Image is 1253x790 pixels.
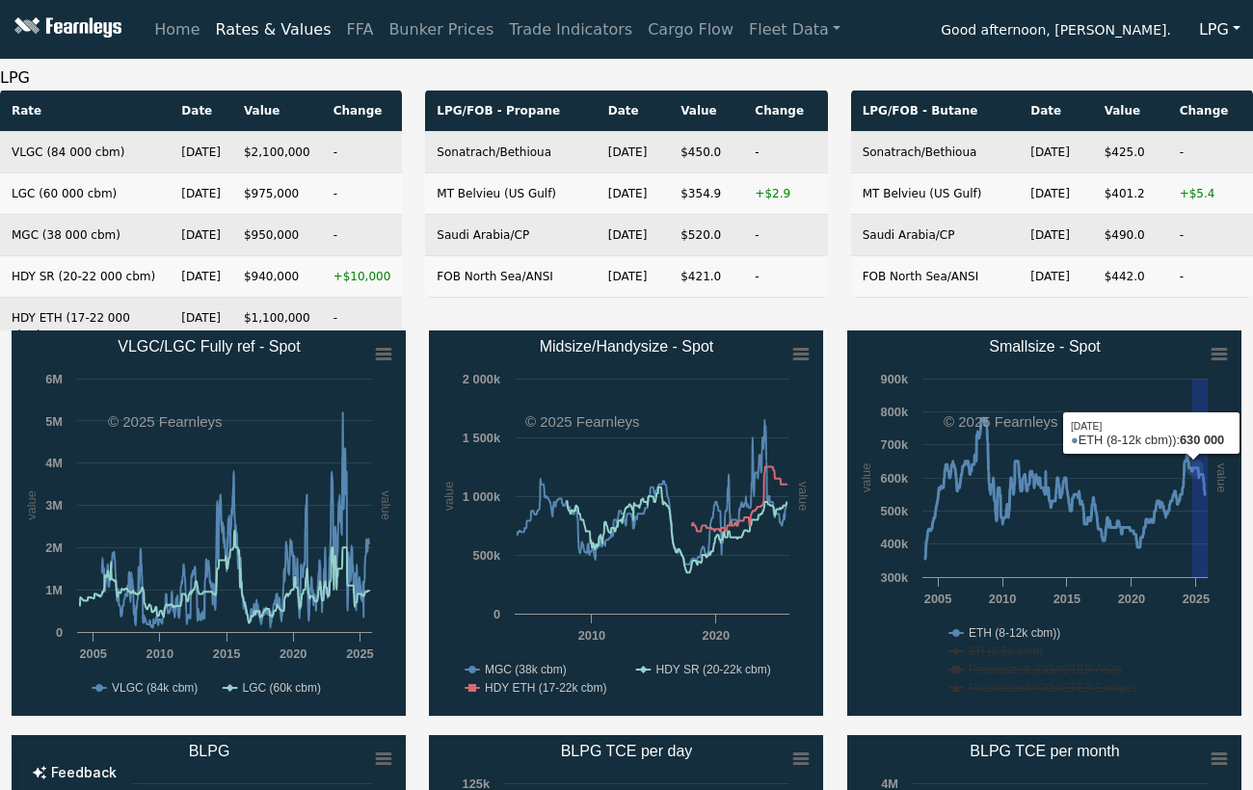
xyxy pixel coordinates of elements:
[851,173,1020,215] td: MT Belvieu (US Gulf)
[1186,12,1253,48] button: LPG
[112,681,198,695] text: VLGC (84k cbm)
[213,646,240,661] text: 2015
[851,91,1020,132] th: LPG/FOB - Butane
[108,413,223,430] text: © 2025 Fearnleys
[743,215,827,256] td: -
[969,681,1137,695] text: Pressurized (COASTER Europe)
[45,540,63,555] text: 2M
[232,256,322,298] td: $940,000
[1019,215,1092,256] td: [DATE]
[880,504,908,518] text: 500k
[232,215,322,256] td: $950,000
[280,646,307,661] text: 2020
[1093,91,1168,132] th: Value
[597,91,669,132] th: Date
[1168,91,1253,132] th: Change
[669,132,743,173] td: $450.0
[640,11,741,49] a: Cargo Flow
[243,681,321,695] text: LGC (60k cbm)
[703,628,730,643] text: 2020
[1093,256,1168,298] td: $442.0
[56,625,63,640] text: 0
[1093,173,1168,215] td: $401.2
[669,173,743,215] td: $354.9
[969,663,1122,676] text: Pressurized (COASTER Asia)
[12,330,406,716] svg: VLGC/LGC Fully ref - Spot
[232,132,322,173] td: $2,100,000
[45,456,63,470] text: 4M
[880,372,908,386] text: 900k
[880,405,908,419] text: 800k
[170,173,232,215] td: [DATE]
[1093,132,1168,173] td: $425.0
[1182,592,1209,606] text: 2025
[743,91,827,132] th: Change
[743,132,827,173] td: -
[425,215,596,256] td: Saudi Arabia/CP
[969,645,1043,658] text: SR (6.5k cbm)
[322,132,403,173] td: -
[45,414,63,429] text: 5M
[941,15,1171,48] span: Good afternoon, [PERSON_NAME].
[463,372,501,386] text: 2 000k
[485,681,606,695] text: HDY ETH (17-22k cbm)
[880,471,908,486] text: 600k
[147,646,173,661] text: 2010
[851,256,1020,298] td: FOB North Sea/ANSI
[208,11,339,49] a: Rates & Values
[1214,463,1229,493] text: value
[322,173,403,215] td: -
[859,463,873,493] text: value
[45,583,63,597] text: 1M
[232,173,322,215] td: $975,000
[10,17,121,41] img: Fearnleys Logo
[944,413,1058,430] text: © 2025 Fearnleys
[170,132,232,173] td: [DATE]
[425,132,596,173] td: Sonatrach/Bethioua
[597,256,669,298] td: [DATE]
[540,338,714,355] text: Midsize/Handysize - Spot
[45,498,63,513] text: 3M
[880,537,908,551] text: 400k
[669,91,743,132] th: Value
[1168,215,1253,256] td: -
[970,743,1119,759] text: BLPG TCE per month
[45,372,63,386] text: 6M
[743,256,827,298] td: -
[346,646,373,661] text: 2025
[118,338,301,355] text: VLGC/LGC Fully ref - Spot
[924,592,951,606] text: 2005
[880,570,908,585] text: 300k
[656,663,771,676] text: HDY SR (20-22k cbm)
[170,91,232,132] th: Date
[1117,592,1144,606] text: 2020
[425,256,596,298] td: FOB North Sea/ANSI
[232,298,322,356] td: $1,100,000
[485,663,567,676] text: MGC (38k cbm)
[669,256,743,298] td: $421.0
[463,431,501,445] text: 1 500k
[79,646,106,661] text: 2005
[1053,592,1080,606] text: 2015
[24,490,39,520] text: value
[880,437,908,452] text: 700k
[441,482,456,512] text: value
[1019,91,1092,132] th: Date
[561,743,693,759] text: BLPG TCE per day
[1019,173,1092,215] td: [DATE]
[578,628,605,643] text: 2010
[339,11,382,49] a: FFA
[322,256,403,298] td: +$10,000
[322,298,403,356] td: -
[1168,173,1253,215] td: +$5.4
[525,413,640,430] text: © 2025 Fearnleys
[170,298,232,356] td: [DATE]
[501,11,640,49] a: Trade Indicators
[429,330,823,716] svg: Midsize/Handysize - Spot
[969,626,1060,640] text: ETH (8-12k cbm))
[796,482,811,512] text: value
[741,11,848,49] a: Fleet Data
[189,743,230,759] text: BLPG
[988,592,1015,606] text: 2010
[851,132,1020,173] td: Sonatrach/Bethioua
